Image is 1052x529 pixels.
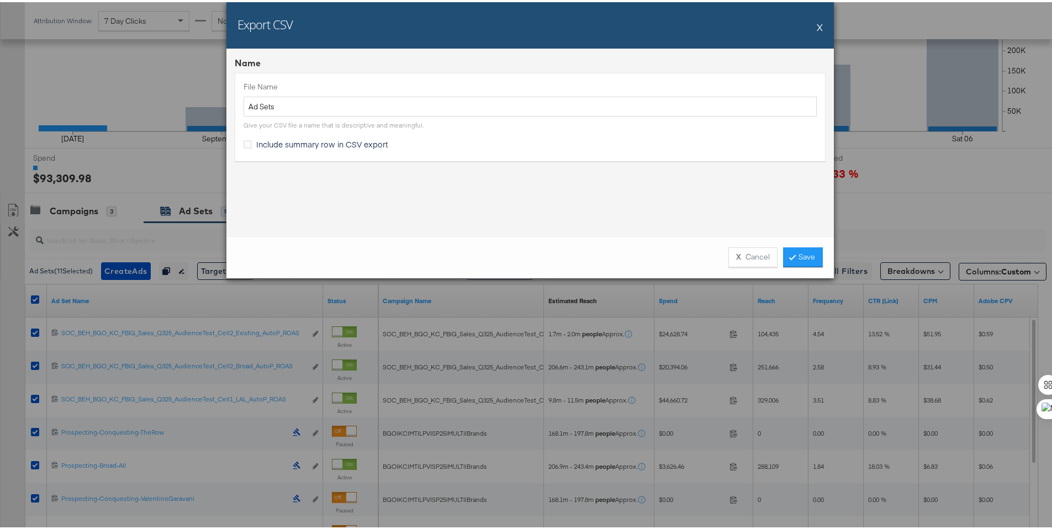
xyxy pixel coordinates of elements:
span: Include summary row in CSV export [256,136,388,147]
div: Give your CSV file a name that is descriptive and meaningful. [244,119,424,128]
h2: Export CSV [237,14,293,30]
div: Name [235,55,826,67]
label: File Name [244,80,817,90]
button: X [817,14,823,36]
a: Save [783,245,823,265]
strong: X [736,250,741,260]
button: XCancel [728,245,778,265]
